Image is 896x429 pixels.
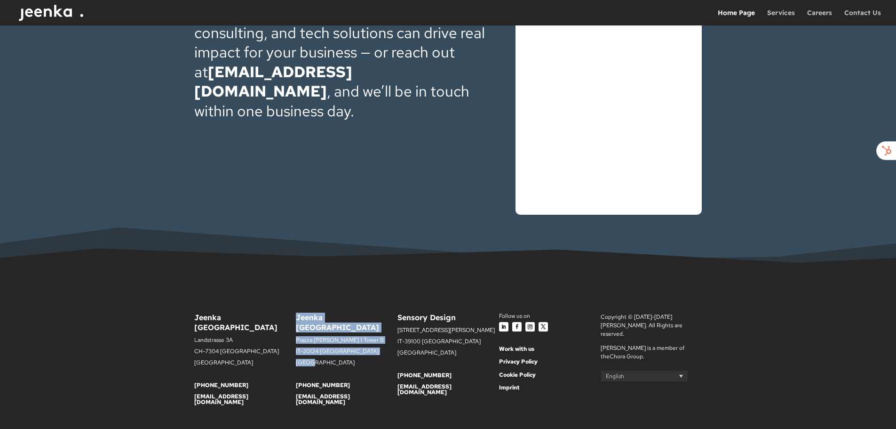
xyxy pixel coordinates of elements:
a: Privacy Policy [499,358,538,365]
h6: Jeenka [GEOGRAPHIC_DATA] [296,313,397,337]
a: Follow on LinkedIn [499,322,508,332]
a: Work with us [499,345,534,353]
a: [PHONE_NUMBER] [194,381,248,389]
p: [GEOGRAPHIC_DATA] [194,360,296,371]
a: Chora Group [610,353,643,360]
h6: Jeenka [GEOGRAPHIC_DATA] [194,313,296,337]
a: Follow on Facebook [512,322,522,332]
a: Cookie Policy [499,371,536,379]
a: Follow on Instagram [525,322,535,332]
a: Home Page [718,9,755,25]
p: [GEOGRAPHIC_DATA] [397,350,499,361]
span: Copyright © [DATE]-[DATE] [PERSON_NAME]. All Rights are reserved. [601,313,682,338]
p: [PERSON_NAME] is a member of the . [601,344,702,361]
a: English [601,370,688,382]
p: IT-20124 [GEOGRAPHIC_DATA] [296,348,397,360]
a: Imprint [499,384,520,391]
a: [EMAIL_ADDRESS][DOMAIN_NAME] [296,393,350,406]
a: Services [767,9,795,25]
p: [STREET_ADDRESS][PERSON_NAME] [397,327,499,339]
p: CH-7304 [GEOGRAPHIC_DATA] [194,348,296,360]
div: Follow us on [499,313,601,320]
a: Follow on X [539,322,548,332]
a: [EMAIL_ADDRESS][DOMAIN_NAME] [397,383,452,396]
a: [PHONE_NUMBER] [397,372,452,379]
p: [GEOGRAPHIC_DATA] [296,360,397,371]
span: English [606,372,624,380]
a: Contact Us [844,9,881,25]
a: [EMAIL_ADDRESS][DOMAIN_NAME] [194,62,352,102]
h6: Sensory Design [397,313,499,327]
a: [EMAIL_ADDRESS][DOMAIN_NAME] [194,393,248,406]
p: Landstrasse 3A [194,337,296,348]
a: [PHONE_NUMBER] [296,381,350,389]
p: IT-39100 [GEOGRAPHIC_DATA] [397,339,499,350]
p: Piazza [PERSON_NAME] 1 Tower B [296,337,397,348]
a: Careers [807,9,832,25]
